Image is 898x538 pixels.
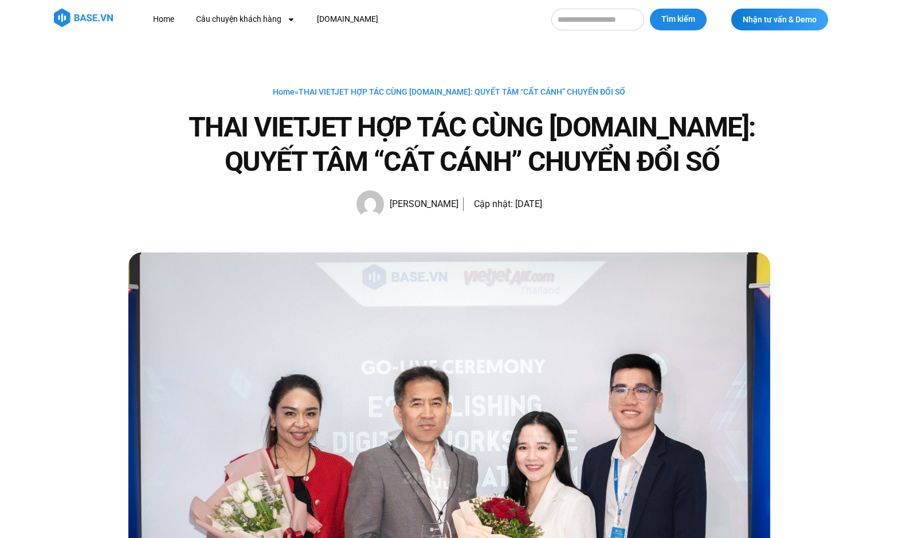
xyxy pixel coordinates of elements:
span: Tìm kiếm [661,14,695,25]
a: Câu chuyện khách hàng [187,9,304,30]
a: Nhận tư vấn & Demo [731,9,828,30]
h1: THAI VIETJET HỢP TÁC CÙNG [DOMAIN_NAME]: QUYẾT TÂM “CẤT CÁNH” CHUYỂN ĐỔI SỐ [174,110,770,179]
span: Cập nhật: [474,198,513,209]
button: Tìm kiếm [650,9,707,30]
time: [DATE] [515,198,542,209]
span: » [273,87,625,96]
img: Picture of Hạnh Hoàng [356,190,384,218]
a: Picture of Hạnh Hoàng [PERSON_NAME] [356,190,458,218]
span: THAI VIETJET HỢP TÁC CÙNG [DOMAIN_NAME]: QUYẾT TÂM “CẤT CÁNH” CHUYỂN ĐỔI SỐ [299,87,625,96]
a: [DOMAIN_NAME] [308,9,387,30]
span: Nhận tư vấn & Demo [743,15,817,24]
nav: Menu [144,9,540,30]
a: Home [144,9,183,30]
a: Home [273,87,295,96]
span: [PERSON_NAME] [384,196,458,212]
